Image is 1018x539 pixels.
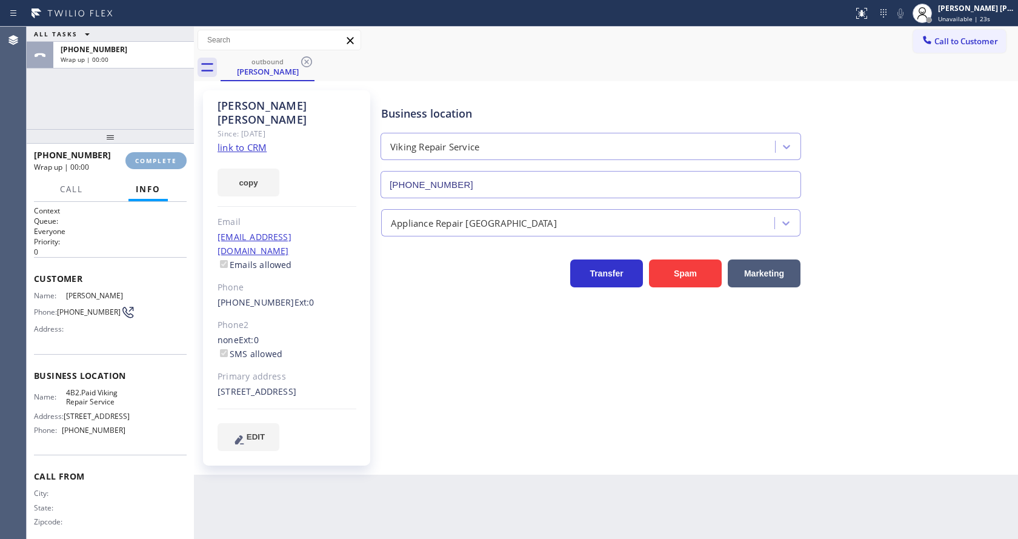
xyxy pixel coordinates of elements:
a: link to CRM [218,141,267,153]
h2: Queue: [34,216,187,226]
span: Phone: [34,307,57,316]
span: Call From [34,470,187,482]
div: Viking Repair Service [390,140,479,154]
div: [PERSON_NAME] [PERSON_NAME] [218,99,356,127]
span: COMPLETE [135,156,177,165]
span: Address: [34,324,66,333]
div: [PERSON_NAME] [PERSON_NAME] [938,3,1014,13]
button: Call [53,178,90,201]
span: [STREET_ADDRESS] [64,412,130,421]
input: SMS allowed [220,349,228,357]
span: Ext: 0 [294,296,314,308]
div: outbound [222,57,313,66]
input: Phone Number [381,171,801,198]
div: Appliance Repair [GEOGRAPHIC_DATA] [391,216,557,230]
p: 0 [34,247,187,257]
button: Call to Customer [913,30,1006,53]
input: Search [198,30,361,50]
span: ALL TASKS [34,30,78,38]
div: Business location [381,105,800,122]
a: [EMAIL_ADDRESS][DOMAIN_NAME] [218,231,291,256]
span: [PERSON_NAME] [66,291,126,300]
span: Zipcode: [34,517,66,526]
span: 4B2.Paid Viking Repair Service [66,388,126,407]
span: Call [60,184,83,195]
label: Emails allowed [218,259,292,270]
span: Phone: [34,426,62,435]
span: Address: [34,412,64,421]
button: Spam [649,259,722,287]
button: EDIT [218,423,279,451]
div: Phone [218,281,356,295]
button: copy [218,169,279,196]
span: State: [34,503,66,512]
div: [PERSON_NAME] [222,66,313,77]
button: Mute [892,5,909,22]
span: City: [34,489,66,498]
button: Marketing [728,259,800,287]
h1: Context [34,206,187,216]
span: Unavailable | 23s [938,15,990,23]
span: [PHONE_NUMBER] [34,149,111,161]
div: [STREET_ADDRESS] [218,385,356,399]
div: Primary address [218,370,356,384]
span: Info [136,184,161,195]
div: Phone2 [218,318,356,332]
span: Name: [34,392,66,401]
span: [PHONE_NUMBER] [62,426,125,435]
div: Since: [DATE] [218,127,356,141]
button: COMPLETE [125,152,187,169]
span: Name: [34,291,66,300]
span: Business location [34,370,187,381]
a: [PHONE_NUMBER] [218,296,294,308]
span: Wrap up | 00:00 [34,162,89,172]
button: ALL TASKS [27,27,102,41]
label: SMS allowed [218,348,282,360]
span: [PHONE_NUMBER] [57,307,121,316]
button: Info [128,178,168,201]
div: Email [218,215,356,229]
h2: Priority: [34,236,187,247]
span: [PHONE_NUMBER] [61,44,127,55]
span: Customer [34,273,187,284]
button: Transfer [570,259,643,287]
span: EDIT [247,432,265,441]
span: Ext: 0 [239,334,259,346]
span: Call to Customer [934,36,998,47]
p: Everyone [34,226,187,236]
div: none [218,333,356,361]
div: Arlene Jacobson [222,54,313,80]
span: Wrap up | 00:00 [61,55,108,64]
input: Emails allowed [220,260,228,268]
